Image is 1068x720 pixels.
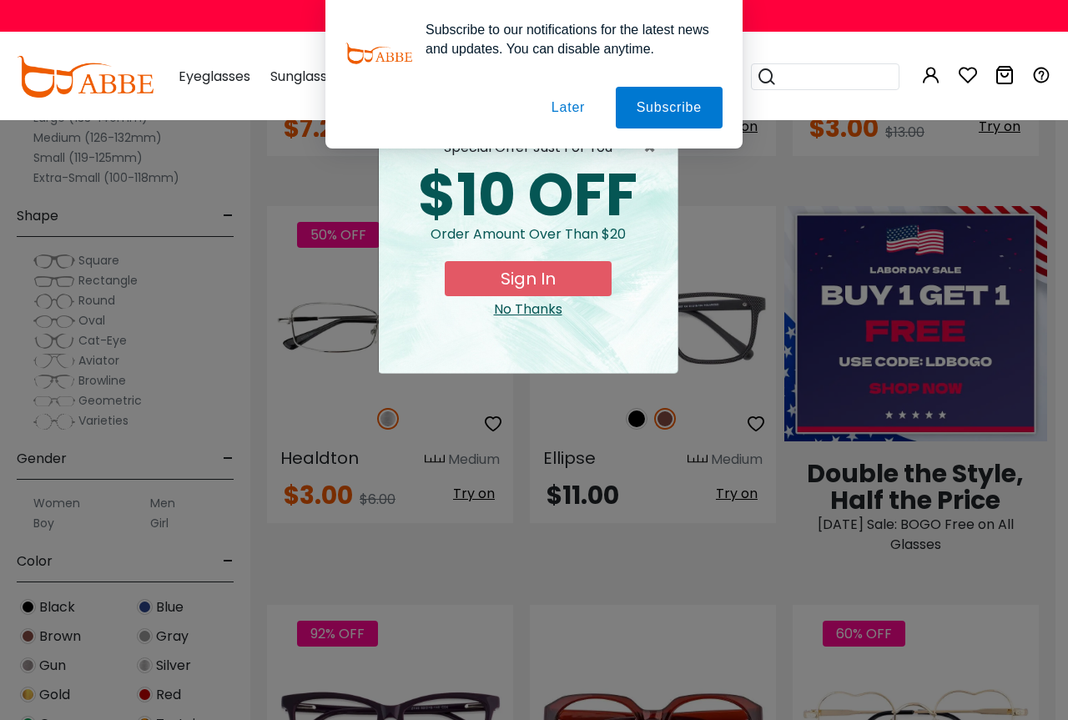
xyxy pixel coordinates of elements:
span: × [643,138,664,158]
button: Sign In [445,261,612,296]
button: Later [531,87,606,128]
button: Close [643,138,664,158]
button: Subscribe [616,87,723,128]
div: $10 OFF [392,166,664,224]
div: Subscribe to our notifications for the latest news and updates. You can disable anytime. [412,20,723,58]
div: Order amount over than $20 [392,224,664,261]
div: Close [392,300,664,320]
img: notification icon [345,20,412,87]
